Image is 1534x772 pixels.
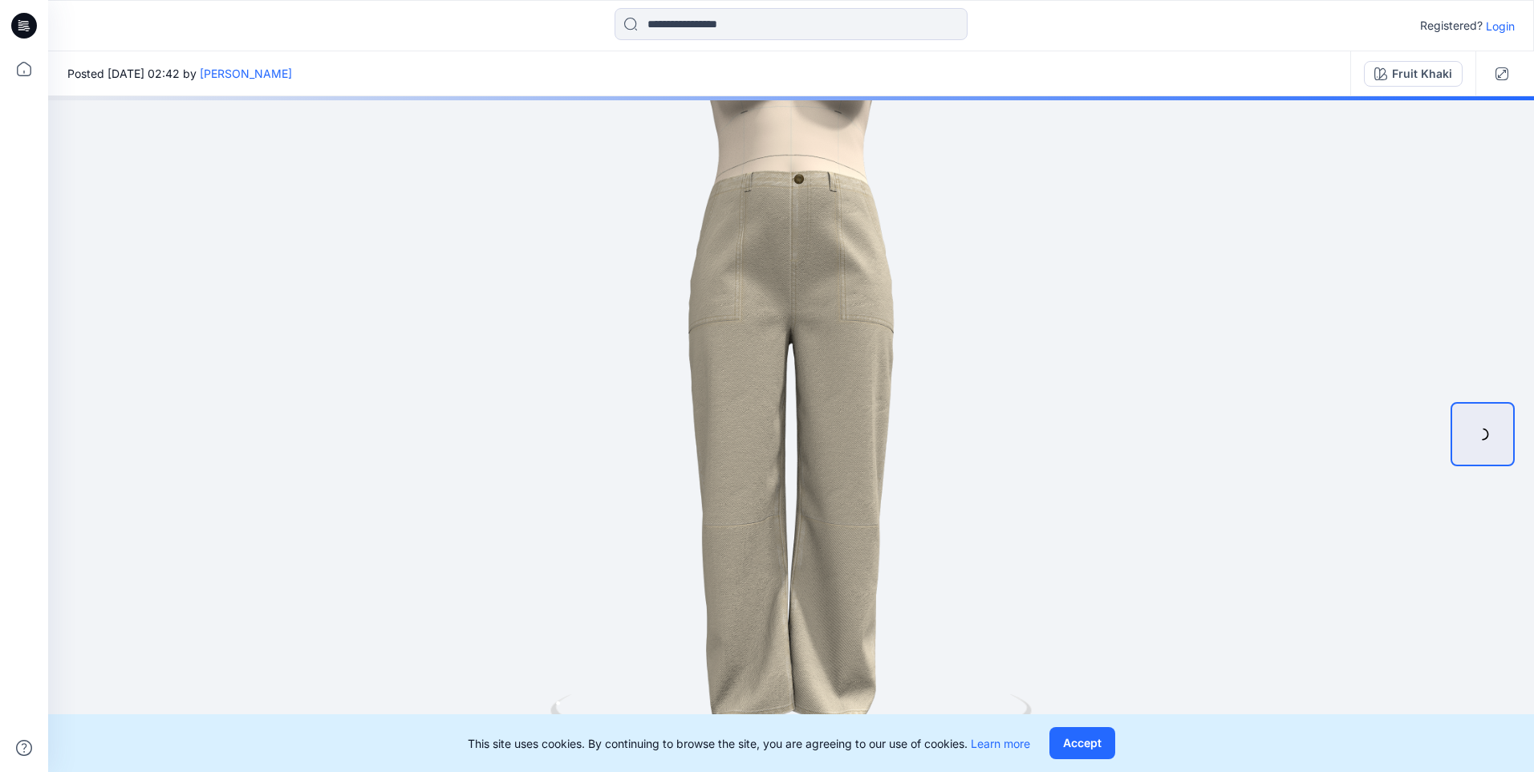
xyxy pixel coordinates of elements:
div: Fruit Khaki [1392,65,1452,83]
p: This site uses cookies. By continuing to browse the site, you are agreeing to our use of cookies. [468,735,1030,752]
button: Accept [1049,727,1115,759]
a: Learn more [971,737,1030,750]
button: Fruit Khaki [1364,61,1463,87]
p: Login [1486,18,1515,35]
span: Posted [DATE] 02:42 by [67,65,292,82]
a: [PERSON_NAME] [200,67,292,80]
p: Registered? [1420,16,1483,35]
